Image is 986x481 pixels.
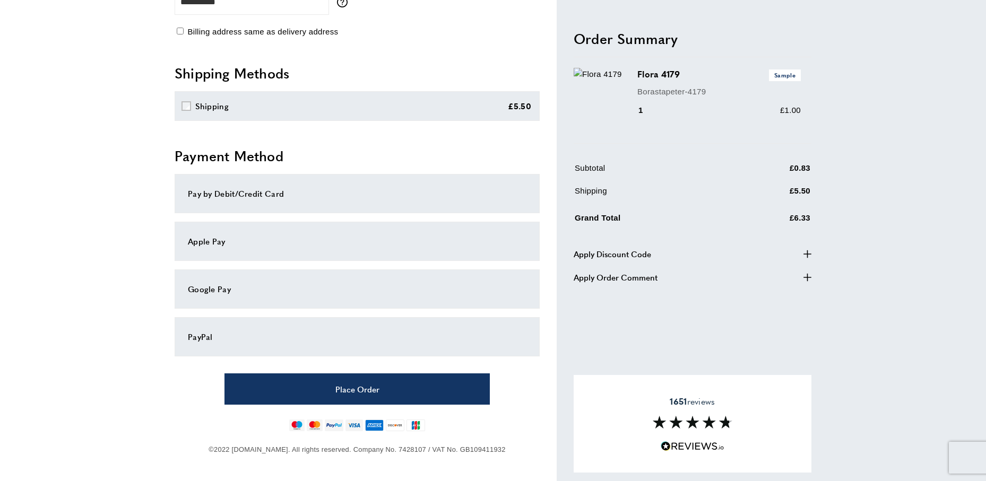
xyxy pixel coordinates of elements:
[575,185,736,205] td: Shipping
[575,162,736,182] td: Subtotal
[780,106,801,115] span: £1.00
[325,419,343,431] img: paypal
[508,100,532,112] div: £5.50
[637,85,801,98] p: Borastapeter-4179
[345,419,363,431] img: visa
[737,162,810,182] td: £0.83
[406,419,425,431] img: jcb
[575,209,736,232] td: Grand Total
[224,373,490,405] button: Place Order
[195,100,229,112] div: Shipping
[670,396,715,407] span: reviews
[574,270,658,283] span: Apply Order Comment
[574,68,622,81] img: Flora 4179
[769,69,801,81] span: Sample
[637,68,801,81] h3: Flora 4179
[637,104,658,117] div: 1
[737,185,810,205] td: £5.50
[188,235,526,248] div: Apple Pay
[175,146,540,165] h2: Payment Method
[386,419,404,431] img: discover
[177,28,184,34] input: Billing address same as delivery address
[661,441,724,451] img: Reviews.io 5 stars
[737,209,810,232] td: £6.33
[653,416,732,428] img: Reviews section
[574,29,811,48] h2: Order Summary
[365,419,384,431] img: american-express
[175,64,540,83] h2: Shipping Methods
[209,445,505,453] span: ©2022 [DOMAIN_NAME]. All rights reserved. Company No. 7428107 / VAT No. GB109411932
[307,419,322,431] img: mastercard
[188,187,526,200] div: Pay by Debit/Credit Card
[574,247,651,260] span: Apply Discount Code
[670,395,687,407] strong: 1651
[188,283,526,295] div: Google Pay
[289,419,305,431] img: maestro
[187,27,338,36] span: Billing address same as delivery address
[188,330,526,343] div: PayPal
